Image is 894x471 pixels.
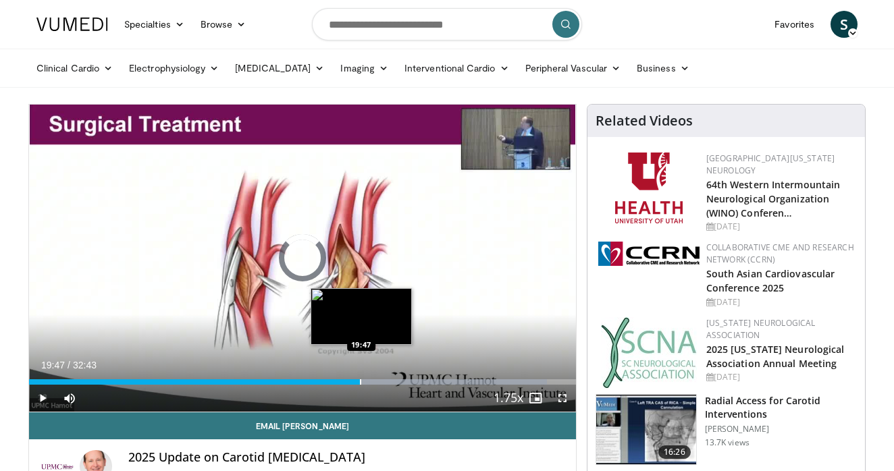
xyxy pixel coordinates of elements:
[705,394,857,421] h3: Radial Access for Carotid Interventions
[227,55,332,82] a: [MEDICAL_DATA]
[56,385,83,412] button: Mute
[29,412,576,439] a: Email [PERSON_NAME]
[121,55,227,82] a: Electrophysiology
[128,450,565,465] h4: 2025 Update on Carotid [MEDICAL_DATA]
[396,55,517,82] a: Interventional Cardio
[706,343,845,370] a: 2025 [US_STATE] Neurological Association Annual Meeting
[705,437,750,448] p: 13.7K views
[332,55,396,82] a: Imaging
[658,445,691,459] span: 16:26
[495,385,522,412] button: Playback Rate
[706,221,854,233] div: [DATE]
[116,11,192,38] a: Specialties
[517,55,629,82] a: Peripheral Vascular
[596,395,696,465] img: RcxVNUapo-mhKxBX4xMDoxOjA4MTsiGN_2.150x105_q85_crop-smart_upscale.jpg
[29,385,56,412] button: Play
[312,8,582,40] input: Search topics, interventions
[706,178,841,219] a: 64th Western Intermountain Neurological Organization (WINO) Conferen…
[549,385,576,412] button: Fullscreen
[36,18,108,31] img: VuMedi Logo
[706,153,835,176] a: [GEOGRAPHIC_DATA][US_STATE] Neurology
[522,385,549,412] button: Enable picture-in-picture mode
[41,360,65,370] span: 19:47
[706,371,854,383] div: [DATE]
[73,360,97,370] span: 32:43
[28,55,121,82] a: Clinical Cardio
[615,153,683,223] img: f6362829-b0a3-407d-a044-59546adfd345.png.150x105_q85_autocrop_double_scale_upscale_version-0.2.png
[68,360,70,370] span: /
[706,317,816,341] a: [US_STATE] Neurological Association
[598,242,700,266] img: a04ee3ba-8487-4636-b0fb-5e8d268f3737.png.150x105_q85_autocrop_double_scale_upscale_version-0.2.png
[705,424,857,435] p: [PERSON_NAME]
[706,267,835,294] a: South Asian Cardiovascular Conference 2025
[706,296,854,308] div: [DATE]
[29,105,576,412] video-js: Video Player
[706,242,854,265] a: Collaborative CME and Research Network (CCRN)
[596,113,693,129] h4: Related Videos
[596,394,857,466] a: 16:26 Radial Access for Carotid Interventions [PERSON_NAME] 13.7K views
[831,11,858,38] a: S
[601,317,697,388] img: b123db18-9392-45ae-ad1d-42c3758a27aa.jpg.150x105_q85_autocrop_double_scale_upscale_version-0.2.jpg
[629,55,698,82] a: Business
[192,11,255,38] a: Browse
[311,288,412,345] img: image.jpeg
[766,11,822,38] a: Favorites
[29,379,576,385] div: Progress Bar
